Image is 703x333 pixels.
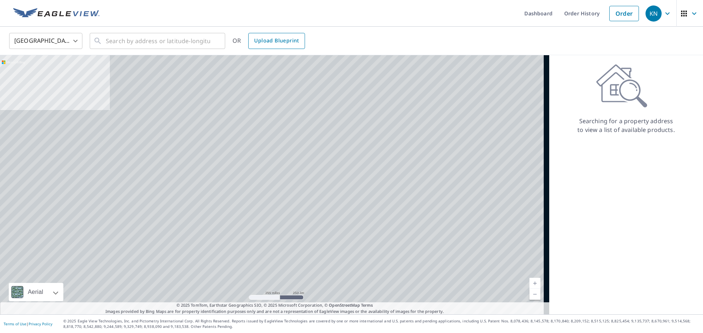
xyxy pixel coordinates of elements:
[106,31,210,51] input: Search by address or latitude-longitude
[26,283,45,301] div: Aerial
[529,289,540,300] a: Current Level 5, Zoom Out
[233,33,305,49] div: OR
[329,302,360,308] a: OpenStreetMap
[63,318,699,329] p: © 2025 Eagle View Technologies, Inc. and Pictometry International Corp. All Rights Reserved. Repo...
[29,321,52,326] a: Privacy Policy
[529,278,540,289] a: Current Level 5, Zoom In
[4,322,52,326] p: |
[4,321,26,326] a: Terms of Use
[13,8,100,19] img: EV Logo
[577,117,675,134] p: Searching for a property address to view a list of available products.
[646,5,662,22] div: KN
[609,6,639,21] a: Order
[9,283,63,301] div: Aerial
[248,33,305,49] a: Upload Blueprint
[9,31,82,51] div: [GEOGRAPHIC_DATA]
[254,36,299,45] span: Upload Blueprint
[176,302,373,309] span: © 2025 TomTom, Earthstar Geographics SIO, © 2025 Microsoft Corporation, ©
[361,302,373,308] a: Terms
